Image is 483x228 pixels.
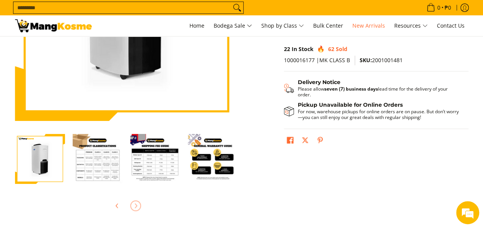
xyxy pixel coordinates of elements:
a: Resources [390,15,432,36]
img: Carrier 30L White Dehumidifier (Class B)-4 [73,134,123,184]
span: Home [189,22,204,29]
span: Sold [336,45,347,53]
a: Post on X [300,135,310,148]
strong: Delivery Notice [298,79,340,86]
button: Shipping & Delivery [284,79,461,97]
a: Pin on Pinterest [315,135,325,148]
strong: seven (7) business days [324,86,378,92]
a: Shop by Class [257,15,308,36]
span: In Stock [292,45,314,53]
a: Bodega Sale [210,15,256,36]
span: 0 [436,5,442,10]
span: 2001001481 [360,56,403,64]
p: Please allow lead time for the delivery of your order. [298,86,461,97]
img: mang-kosme-shipping-fee-guide-infographic [130,134,180,184]
a: New Arrivals [349,15,389,36]
span: 1000016177 |MK CLASS B [284,56,350,64]
span: • [424,3,453,12]
p: For now, warehouse pickups for online orders are on pause. But don’t worry—you can still enjoy ou... [298,109,461,120]
span: 22 [284,45,290,53]
span: Bulk Center [313,22,343,29]
nav: Main Menu [100,15,468,36]
img: general-warranty-guide-infographic-mang-kosme [188,134,238,184]
span: New Arrivals [352,22,385,29]
strong: Pickup Unavailable for Online Orders [298,101,403,108]
div: Minimize live chat window [126,4,144,22]
img: Carrier 30L White Dehumidifier (Class B)-3 [15,134,65,184]
span: Contact Us [437,22,465,29]
div: Chat with us now [40,43,129,53]
span: ₱0 [443,5,452,10]
span: SKU: [360,56,372,64]
span: Bodega Sale [214,21,252,31]
span: Shop by Class [261,21,304,31]
span: 62 [328,45,334,53]
img: Carrier 30-Liter Dehumidifier - White (Class B) l Mang Kosme [15,19,92,32]
a: Home [186,15,208,36]
span: We're online! [45,66,106,144]
button: Previous [109,197,126,214]
a: Bulk Center [309,15,347,36]
span: Resources [394,21,428,31]
textarea: Type your message and hit 'Enter' [4,149,146,176]
a: Contact Us [433,15,468,36]
button: Search [231,2,243,13]
a: Share on Facebook [285,135,295,148]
